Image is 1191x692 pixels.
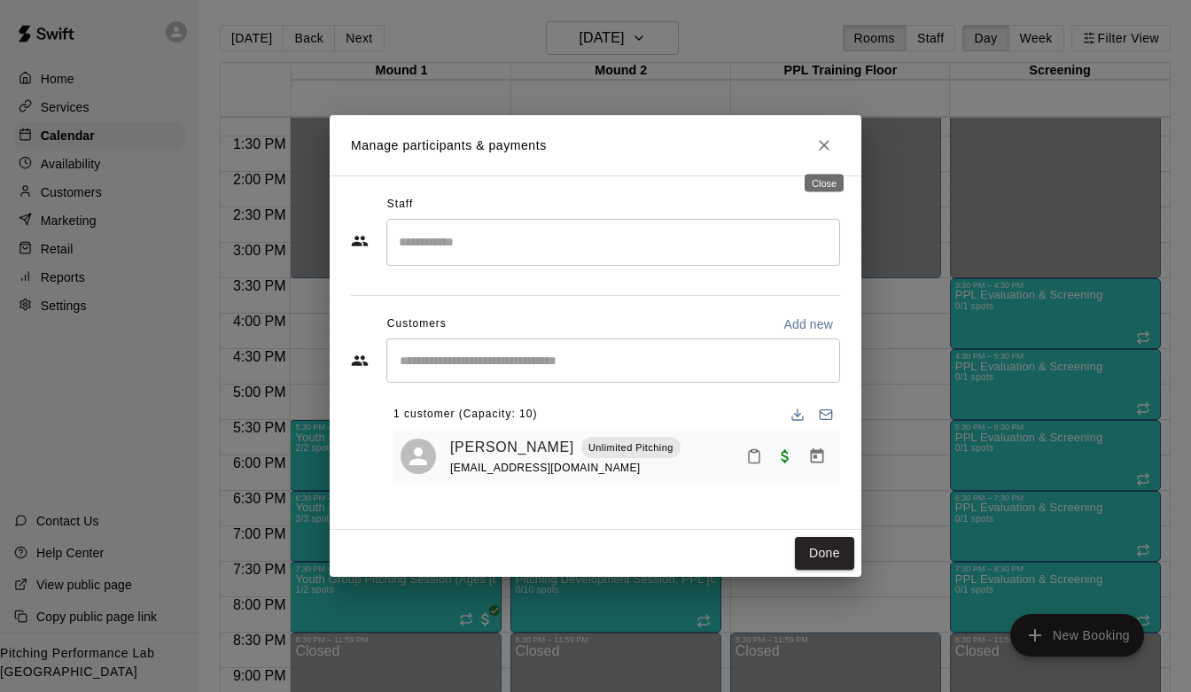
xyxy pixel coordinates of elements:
[351,352,369,369] svg: Customers
[776,310,840,338] button: Add new
[401,439,436,474] div: Carson Sanders
[386,338,840,383] div: Start typing to search customers...
[783,400,812,429] button: Download list
[805,175,844,192] div: Close
[783,315,833,333] p: Add new
[393,400,537,429] span: 1 customer (Capacity: 10)
[739,441,769,471] button: Mark attendance
[588,440,673,455] p: Unlimited Pitching
[351,136,547,155] p: Manage participants & payments
[769,448,801,463] span: Paid with Credit
[808,129,840,161] button: Close
[450,462,641,474] span: [EMAIL_ADDRESS][DOMAIN_NAME]
[387,310,447,338] span: Customers
[812,400,840,429] button: Email participants
[386,219,840,266] div: Search staff
[450,436,574,459] a: [PERSON_NAME]
[351,232,369,250] svg: Staff
[387,190,413,219] span: Staff
[795,537,854,570] button: Done
[801,440,833,472] button: Manage bookings & payment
